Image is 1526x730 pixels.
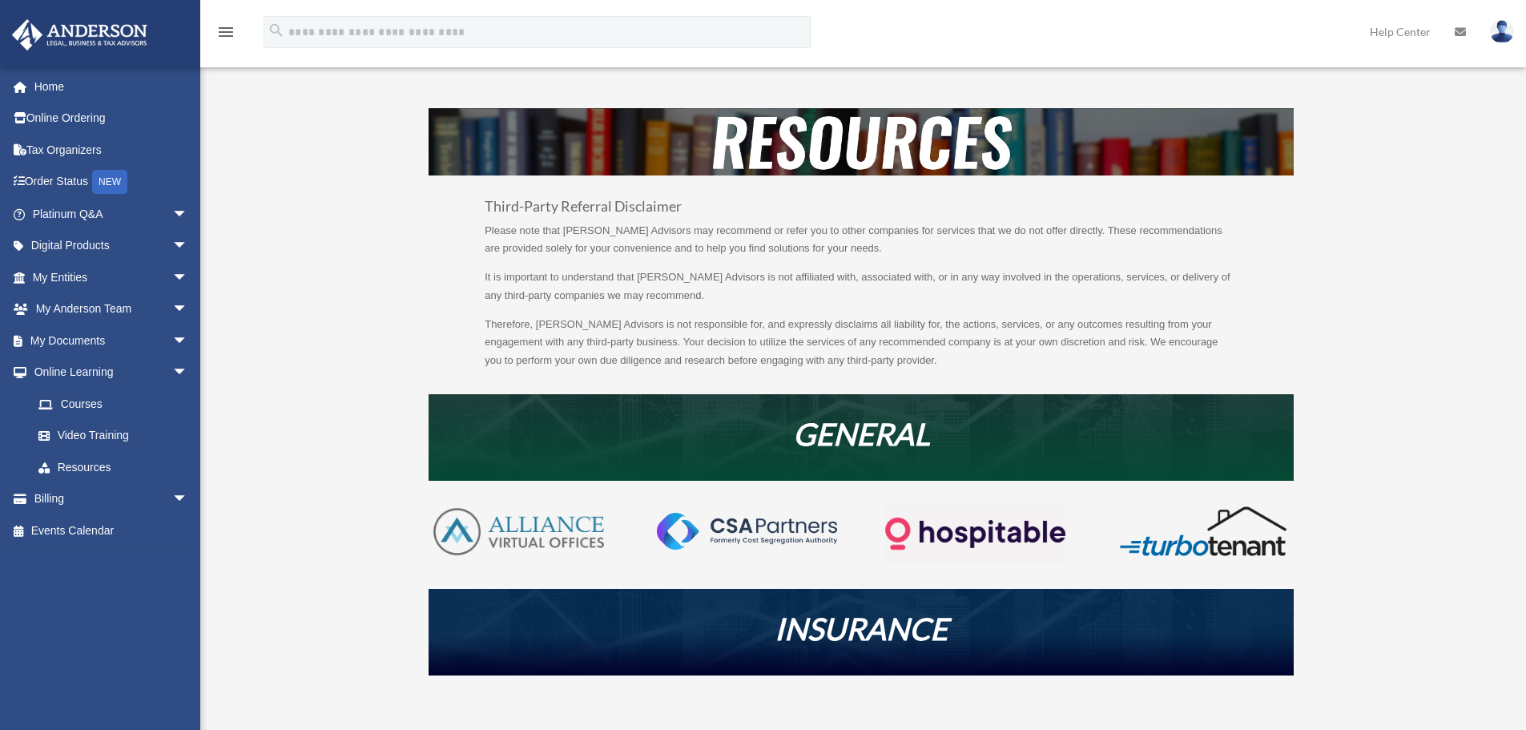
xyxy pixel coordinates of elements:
[22,420,212,452] a: Video Training
[7,19,152,50] img: Anderson Advisors Platinum Portal
[657,513,837,550] img: CSA-partners-Formerly-Cost-Segregation-Authority
[775,610,948,647] em: INSURANCE
[11,103,212,135] a: Online Ordering
[793,415,930,452] em: GENERAL
[216,28,236,42] a: menu
[172,198,204,231] span: arrow_drop_down
[429,108,1294,175] img: resources-header
[1113,505,1293,558] img: turbotenant
[268,22,285,39] i: search
[172,325,204,357] span: arrow_drop_down
[11,514,212,546] a: Events Calendar
[429,505,609,559] img: AVO-logo-1-color
[11,198,212,230] a: Platinum Q&Aarrow_drop_down
[11,357,212,389] a: Online Learningarrow_drop_down
[11,325,212,357] a: My Documentsarrow_drop_down
[11,71,212,103] a: Home
[11,166,212,199] a: Order StatusNEW
[1490,20,1514,43] img: User Pic
[92,170,127,194] div: NEW
[11,230,212,262] a: Digital Productsarrow_drop_down
[485,316,1238,370] p: Therefore, [PERSON_NAME] Advisors is not responsible for, and expressly disclaims all liability f...
[485,222,1238,269] p: Please note that [PERSON_NAME] Advisors may recommend or refer you to other companies for service...
[172,357,204,389] span: arrow_drop_down
[172,230,204,263] span: arrow_drop_down
[11,134,212,166] a: Tax Organizers
[11,293,212,325] a: My Anderson Teamarrow_drop_down
[172,293,204,326] span: arrow_drop_down
[22,451,204,483] a: Resources
[172,261,204,294] span: arrow_drop_down
[885,505,1065,563] img: Logo-transparent-dark
[216,22,236,42] i: menu
[11,261,212,293] a: My Entitiesarrow_drop_down
[11,483,212,515] a: Billingarrow_drop_down
[485,200,1238,222] h3: Third-Party Referral Disclaimer
[172,483,204,516] span: arrow_drop_down
[22,388,212,420] a: Courses
[485,268,1238,316] p: It is important to understand that [PERSON_NAME] Advisors is not affiliated with, associated with...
